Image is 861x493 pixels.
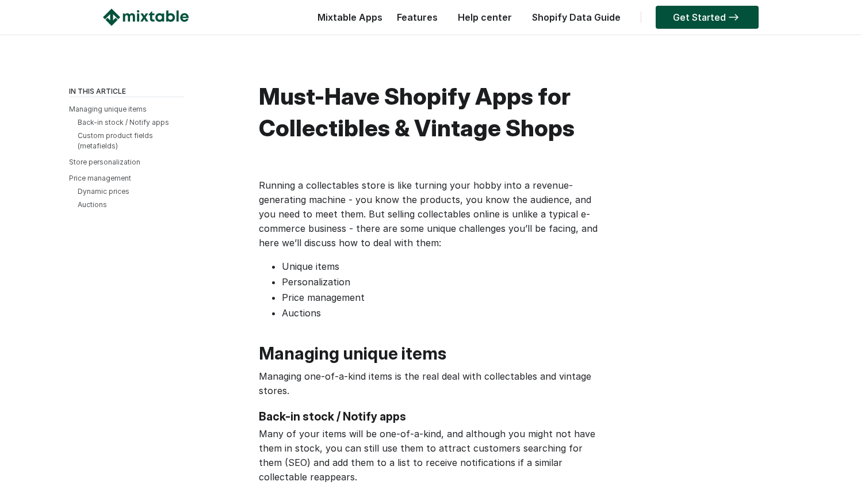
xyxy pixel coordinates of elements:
[69,105,147,113] a: Managing unique items
[78,187,129,196] a: Dynamic prices
[259,427,604,484] p: Many of your items will be one-of-a-kind, and although you might not have them in stock, you can ...
[282,259,604,274] li: Unique items
[391,12,443,23] a: Features
[69,86,184,97] div: IN THIS ARTICLE
[259,343,604,364] h2: Managing unique items
[69,174,131,182] a: Price management
[526,12,626,23] a: Shopify Data Guide
[259,410,604,424] h3: Back-in stock / Notify apps
[103,9,189,26] img: Mixtable logo
[282,275,604,289] li: Personalization
[452,12,518,23] a: Help center
[78,118,169,127] a: Back-in stock / Notify apps
[726,14,741,21] img: arrow-right.svg
[69,158,140,166] a: Store personalization
[282,306,604,320] li: Auctions
[259,178,604,250] p: Running a collectables store is like turning your hobby into a revenue-generating machine - you k...
[259,369,604,398] p: Managing one-of-a-kind items is the real deal with collectables and vintage stores.
[78,200,107,209] a: Auctions
[282,291,604,305] li: Price management
[656,6,759,29] a: Get Started
[78,131,153,150] a: Custom product fields (metafields)
[312,9,382,32] div: Mixtable Apps
[259,81,604,144] h1: Must-Have Shopify Apps for Collectibles & Vintage Shops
